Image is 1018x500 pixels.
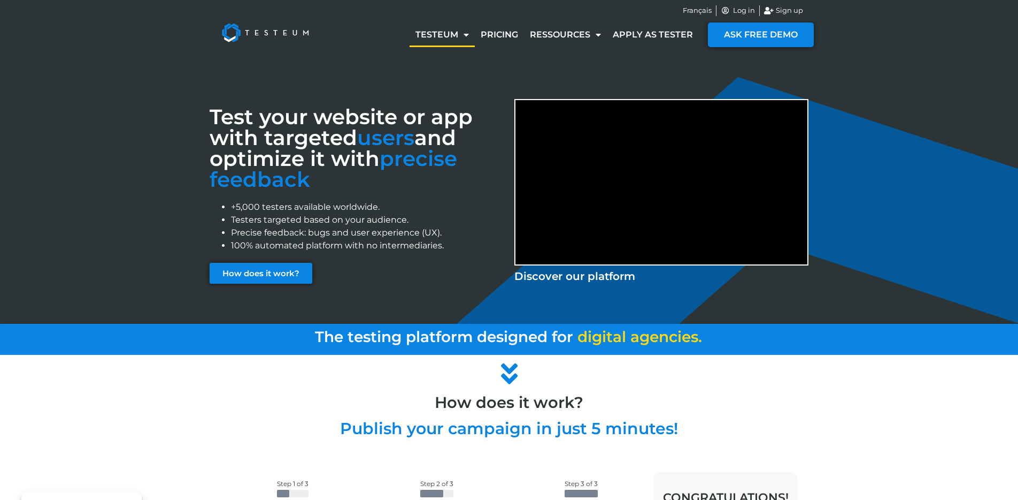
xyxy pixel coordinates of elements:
[231,201,504,214] li: +5,000 testers available worldwide.
[724,31,798,39] span: ASK FREE DEMO
[773,5,803,16] span: Sign up
[683,5,712,16] a: Français
[565,480,598,488] span: Step 3 of 3
[410,22,475,47] a: Testeum
[515,100,807,264] iframe: YouTube video player
[357,125,414,150] span: users
[222,269,299,277] span: How does it work?
[204,421,814,437] h2: Publish your campaign in just 5 minutes!
[277,480,309,488] span: Step 1 of 3
[231,239,504,252] li: 100% automated platform with no intermediaries.
[607,22,699,47] a: Apply as tester
[210,107,504,190] h3: Test your website or app with targeted and optimize it with
[420,480,453,488] span: Step 2 of 3
[231,226,504,239] li: Precise feedback: bugs and user experience (UX).
[524,22,607,47] a: Ressources
[475,22,524,47] a: Pricing
[210,146,457,192] font: precise feedback
[764,5,804,16] a: Sign up
[210,263,312,284] a: How does it work?
[410,22,699,47] nav: Menu
[315,328,573,346] span: The testing platform designed for
[204,395,814,410] h2: How does it work?
[210,11,321,54] img: Testeum Logo - Application crowdtesting platform
[231,214,504,226] li: Testers targeted based on your audience.
[730,5,755,16] span: Log in
[708,22,814,47] a: ASK FREE DEMO
[514,268,808,284] p: Discover our platform
[721,5,755,16] a: Log in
